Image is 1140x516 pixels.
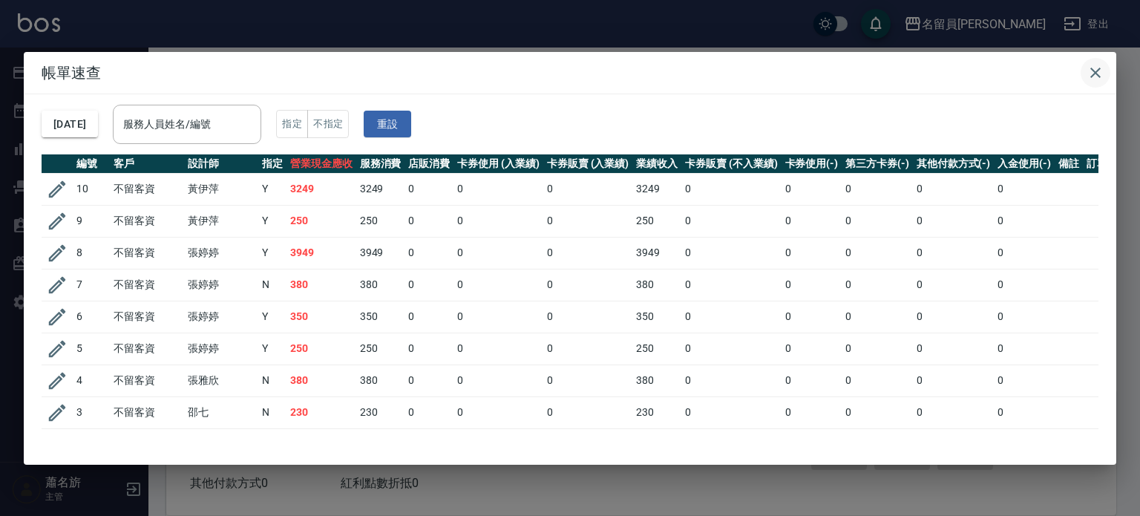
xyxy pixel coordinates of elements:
[782,237,842,269] td: 0
[782,173,842,205] td: 0
[42,111,98,138] button: [DATE]
[842,333,913,365] td: 0
[994,301,1055,333] td: 0
[356,301,405,333] td: 350
[681,154,781,174] th: 卡券販賣 (不入業績)
[307,110,349,139] button: 不指定
[258,237,286,269] td: Y
[73,396,110,428] td: 3
[356,269,405,301] td: 380
[404,205,453,237] td: 0
[73,237,110,269] td: 8
[356,396,405,428] td: 230
[543,154,633,174] th: 卡券販賣 (入業績)
[404,428,453,460] td: 0
[681,205,781,237] td: 0
[286,269,356,301] td: 380
[258,333,286,365] td: Y
[286,205,356,237] td: 250
[453,205,543,237] td: 0
[681,333,781,365] td: 0
[681,269,781,301] td: 0
[184,269,258,301] td: 張婷婷
[994,237,1055,269] td: 0
[73,428,110,460] td: 2
[184,154,258,174] th: 設計師
[258,428,286,460] td: Y
[632,173,681,205] td: 3249
[632,269,681,301] td: 380
[453,396,543,428] td: 0
[258,396,286,428] td: N
[73,205,110,237] td: 9
[73,154,110,174] th: 編號
[404,365,453,396] td: 0
[453,269,543,301] td: 0
[258,154,286,174] th: 指定
[632,205,681,237] td: 250
[404,396,453,428] td: 0
[632,237,681,269] td: 3949
[681,428,781,460] td: 0
[913,396,995,428] td: 0
[24,52,1116,94] h2: 帳單速查
[184,173,258,205] td: 黃伊萍
[286,301,356,333] td: 350
[453,301,543,333] td: 0
[681,301,781,333] td: 0
[842,205,913,237] td: 0
[543,173,633,205] td: 0
[543,269,633,301] td: 0
[782,365,842,396] td: 0
[356,428,405,460] td: 500
[782,154,842,174] th: 卡券使用(-)
[356,154,405,174] th: 服務消費
[453,365,543,396] td: 0
[404,301,453,333] td: 0
[842,365,913,396] td: 0
[356,365,405,396] td: 380
[73,173,110,205] td: 10
[543,205,633,237] td: 0
[453,428,543,460] td: 0
[681,365,781,396] td: 0
[356,173,405,205] td: 3249
[73,333,110,365] td: 5
[453,154,543,174] th: 卡券使用 (入業績)
[543,365,633,396] td: 0
[681,173,781,205] td: 0
[184,428,258,460] td: 邵七
[913,428,995,460] td: 0
[404,333,453,365] td: 0
[110,428,184,460] td: 不留客資
[258,205,286,237] td: Y
[994,154,1055,174] th: 入金使用(-)
[73,301,110,333] td: 6
[110,173,184,205] td: 不留客資
[632,428,681,460] td: 500
[842,428,913,460] td: 0
[543,301,633,333] td: 0
[184,237,258,269] td: 張婷婷
[110,237,184,269] td: 不留客資
[632,396,681,428] td: 230
[782,333,842,365] td: 0
[543,237,633,269] td: 0
[1055,154,1083,174] th: 備註
[782,301,842,333] td: 0
[356,237,405,269] td: 3949
[543,428,633,460] td: 0
[994,205,1055,237] td: 0
[913,205,995,237] td: 0
[1083,154,1132,174] th: 訂單來源
[994,396,1055,428] td: 0
[543,333,633,365] td: 0
[842,301,913,333] td: 0
[404,269,453,301] td: 0
[842,237,913,269] td: 0
[258,173,286,205] td: Y
[842,396,913,428] td: 0
[782,269,842,301] td: 0
[286,154,356,174] th: 營業現金應收
[842,173,913,205] td: 0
